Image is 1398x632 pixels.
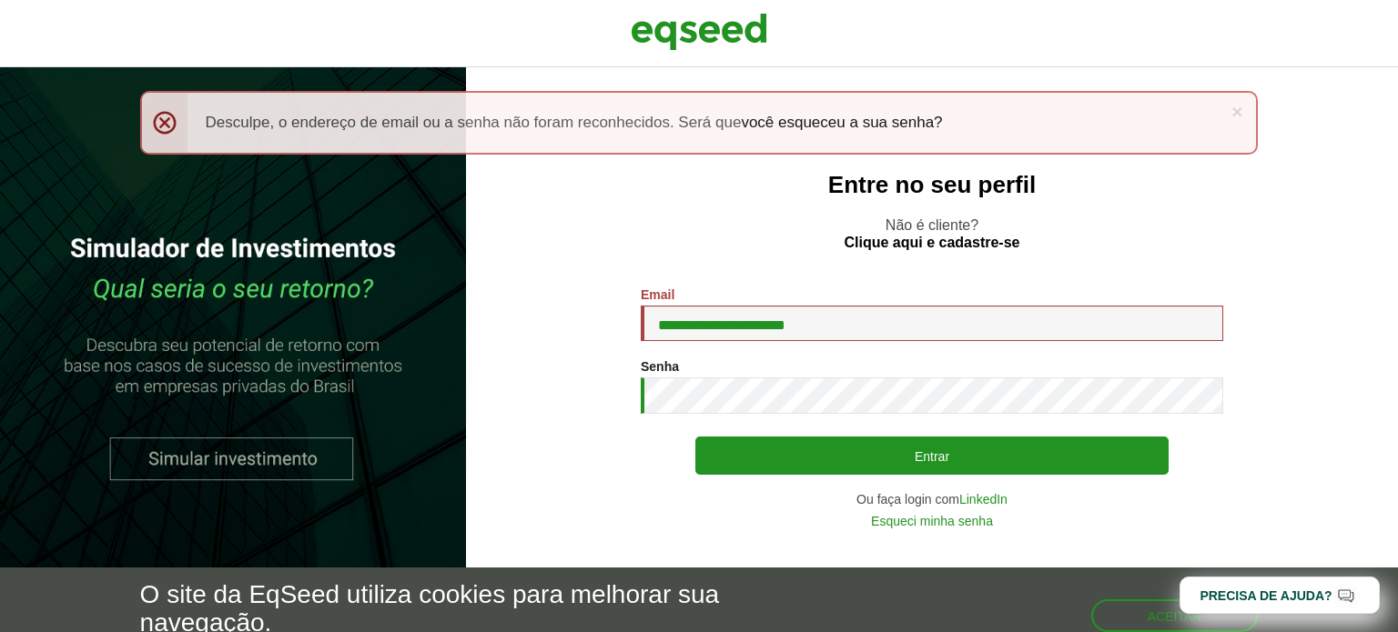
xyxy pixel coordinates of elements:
[695,436,1169,475] button: Entrar
[845,236,1020,250] a: Clique aqui e cadastre-se
[641,288,674,301] label: Email
[641,360,679,373] label: Senha
[502,216,1362,251] p: Não é cliente?
[1091,599,1259,632] button: Aceitar
[1231,102,1242,121] a: ×
[959,493,1008,506] a: LinkedIn
[871,515,993,527] a: Esqueci minha senha
[140,91,1259,155] div: Desculpe, o endereço de email ou a senha não foram reconhecidos. Será que
[741,115,942,130] a: você esqueceu a sua senha?
[641,493,1223,506] div: Ou faça login com
[631,9,767,55] img: EqSeed Logo
[502,172,1362,198] h2: Entre no seu perfil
